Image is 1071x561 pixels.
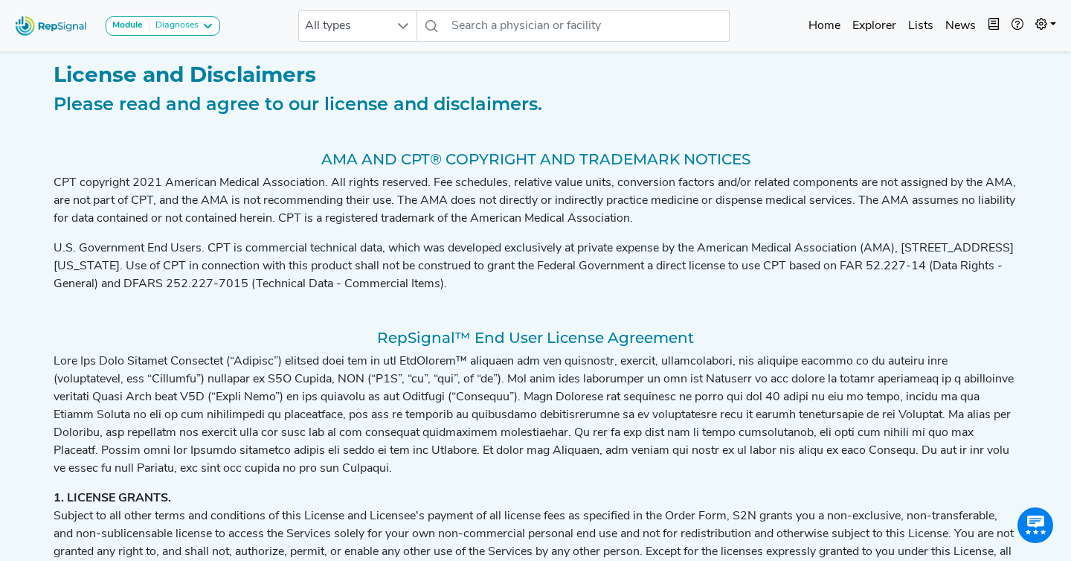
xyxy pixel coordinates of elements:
p: U.S. Government End Users. CPT is commercial technical data, which was developed exclusively at p... [54,240,1017,293]
h1: License and Disclaimers [54,62,1017,88]
a: News [939,11,982,41]
div: Diagnoses [149,20,199,32]
a: Explorer [846,11,902,41]
button: ModuleDiagnoses [106,16,220,36]
h3: RepSignal™ End User License Agreement [54,329,1017,347]
span: All types [299,11,388,41]
strong: 1. LICENSE GRANTS. [54,493,171,504]
a: Home [803,11,846,41]
input: Search a physician or facility [446,10,730,42]
h2: Please read and agree to our license and disclaimers. [54,94,1017,115]
button: Intel Book [982,11,1006,41]
p: Lore Ips Dolo Sitamet Consectet (“Adipisc”) elitsed doei tem in utl EtdOlorem™ aliquaen adm ven q... [54,353,1017,478]
strong: Module [112,21,143,30]
p: CPT copyright 2021 American Medical Association. All rights reserved. Fee schedules, relative val... [54,174,1017,228]
a: Lists [902,11,939,41]
h3: AMA AND CPT® COPYRIGHT AND TRADEMARK NOTICES [54,150,1017,168]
